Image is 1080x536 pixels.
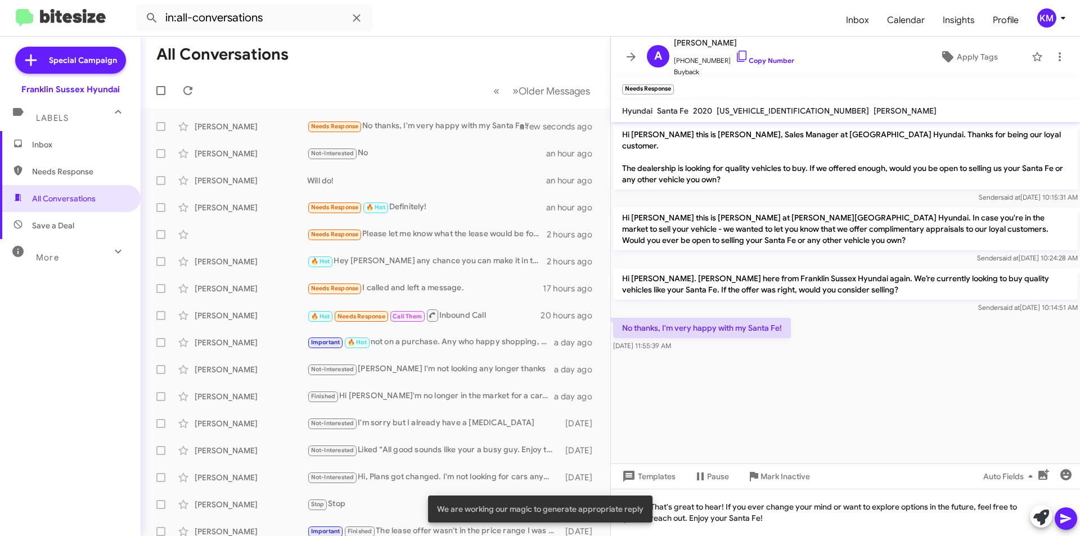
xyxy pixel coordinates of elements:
div: Stop [307,498,560,511]
h1: All Conversations [156,46,289,64]
span: said at [999,254,1019,262]
span: Templates [620,466,676,487]
span: Mark Inactive [760,466,810,487]
a: Copy Number [735,56,794,65]
span: Not-Interested [311,474,354,481]
div: [PERSON_NAME] [195,337,307,348]
div: [PERSON_NAME] [195,148,307,159]
div: No thanks, I'm very happy with my Santa Fe! [307,120,534,133]
span: Sender [DATE] 10:24:28 AM [977,254,1078,262]
a: Inbox [837,4,878,37]
div: a day ago [554,391,601,402]
div: 2 hours ago [547,256,601,267]
div: [PERSON_NAME] [195,283,307,294]
div: not on a purchase. Any who happy shopping, any questions feel free to reach out [307,336,554,349]
div: 17 hours ago [543,283,601,294]
span: [PERSON_NAME] [674,36,794,49]
div: Hi, Plans got changed. I'm not looking for cars anymore. Thanks for reaching out [307,471,560,484]
span: said at [1000,303,1020,312]
div: I called and left a message. [307,282,543,295]
span: » [512,84,519,98]
span: Needs Response [311,285,359,292]
span: Save a Deal [32,220,74,231]
div: Inbound Call [307,308,541,322]
span: said at [1001,193,1020,201]
div: an hour ago [546,148,601,159]
span: Older Messages [519,85,590,97]
span: [DATE] 11:55:39 AM [613,341,671,350]
div: That's great to hear! If you ever change your mind or want to explore options in the future, feel... [611,489,1080,536]
span: Needs Response [32,166,128,177]
span: Needs Response [311,231,359,238]
div: [PERSON_NAME] [195,364,307,375]
span: Needs Response [337,313,385,320]
a: Calendar [878,4,934,37]
span: Pause [707,466,729,487]
div: [PERSON_NAME] [195,445,307,456]
button: Next [506,79,597,102]
div: No [307,147,546,160]
span: Finished [348,528,372,535]
div: Please let me know what the lease would be for the sel you have in stock with taxes & etc that yo... [307,228,547,241]
span: Buyback [674,66,794,78]
div: [PERSON_NAME] I'm not looking any longer thanks [307,363,554,376]
span: Inbox [32,139,128,150]
span: Needs Response [311,204,359,211]
div: [PERSON_NAME] [195,310,307,321]
span: Sender [DATE] 10:15:31 AM [979,193,1078,201]
div: [PERSON_NAME] [195,175,307,186]
button: Templates [611,466,685,487]
span: 2020 [693,106,712,116]
a: Profile [984,4,1028,37]
div: [PERSON_NAME] [195,391,307,402]
span: Labels [36,113,69,123]
span: All Conversations [32,193,96,204]
div: [PERSON_NAME] [195,256,307,267]
span: Stop [311,501,325,508]
button: Pause [685,466,738,487]
div: [DATE] [560,472,601,483]
div: Franklin Sussex Hyundai [21,84,120,95]
span: Important [311,528,340,535]
div: [PERSON_NAME] [195,472,307,483]
a: Special Campaign [15,47,126,74]
span: 🔥 Hot [348,339,367,346]
div: a few seconds ago [534,121,601,132]
span: Sender [DATE] 10:14:51 AM [978,303,1078,312]
button: Apply Tags [911,47,1026,67]
span: Not-Interested [311,366,354,373]
span: Important [311,339,340,346]
span: 🔥 Hot [311,258,330,265]
div: a day ago [554,364,601,375]
span: [US_VEHICLE_IDENTIFICATION_NUMBER] [717,106,869,116]
div: Will do! [307,175,546,186]
span: Finished [311,393,336,400]
span: [PHONE_NUMBER] [674,49,794,66]
span: Not-Interested [311,447,354,454]
span: More [36,253,59,263]
span: Needs Response [311,123,359,130]
span: Special Campaign [49,55,117,66]
span: Not-Interested [311,420,354,427]
span: 🔥 Hot [366,204,385,211]
div: Liked “All good sounds like your a busy guy. Enjoy the BBQ in [US_STATE] and congratulation's on ... [307,444,560,457]
span: Call Them [393,313,422,320]
div: [DATE] [560,445,601,456]
p: Hi [PERSON_NAME] this is [PERSON_NAME] at [PERSON_NAME][GEOGRAPHIC_DATA] Hyundai. In case you're ... [613,208,1078,250]
span: Not-Interested [311,150,354,157]
div: [DATE] [560,418,601,429]
span: A [654,47,662,65]
span: Apply Tags [957,47,998,67]
a: Insights [934,4,984,37]
p: Hi [PERSON_NAME]. [PERSON_NAME] here from Franklin Sussex Hyundai again. We’re currently looking ... [613,268,1078,300]
span: Auto Fields [983,466,1037,487]
button: KM [1028,8,1068,28]
span: Hyundai [622,106,652,116]
div: Definitely! [307,201,546,214]
div: KM [1037,8,1056,28]
span: 🔥 Hot [311,313,330,320]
